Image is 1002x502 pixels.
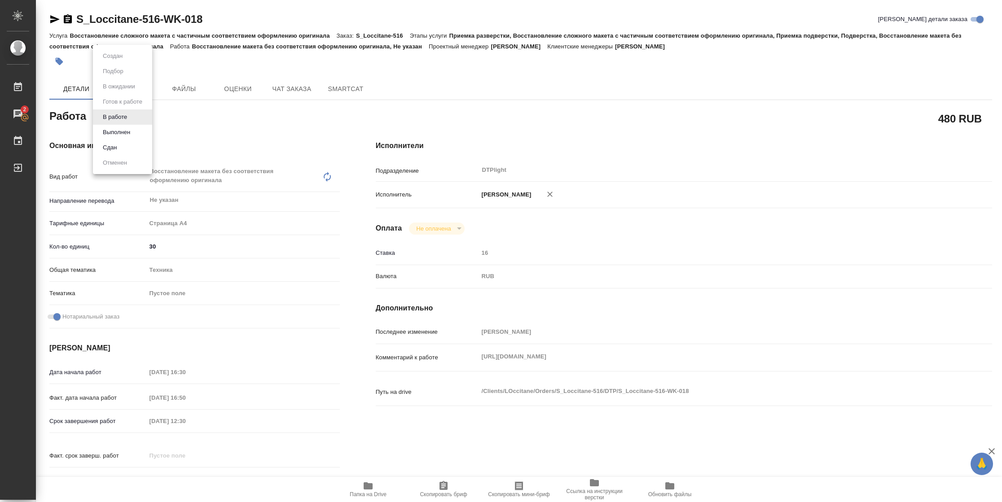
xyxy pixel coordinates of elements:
button: Готов к работе [100,97,145,107]
button: Отменен [100,158,130,168]
button: Создан [100,51,125,61]
button: Выполнен [100,127,133,137]
button: Сдан [100,143,119,153]
button: Подбор [100,66,126,76]
button: В ожидании [100,82,138,92]
button: В работе [100,112,130,122]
